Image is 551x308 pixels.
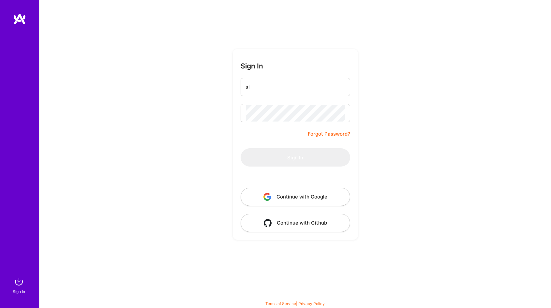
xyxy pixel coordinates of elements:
img: logo [13,13,26,25]
a: Forgot Password? [308,130,350,138]
div: Sign In [13,288,25,295]
img: sign in [12,275,25,288]
a: Terms of Service [265,301,296,306]
img: icon [263,193,271,201]
a: sign inSign In [14,275,25,295]
div: © 2025 ATeams Inc., All rights reserved. [39,288,551,305]
button: Continue with Github [241,214,350,232]
a: Privacy Policy [298,301,325,306]
h3: Sign In [241,62,263,70]
img: icon [264,219,272,227]
button: Continue with Google [241,188,350,206]
input: Email... [246,79,345,95]
span: | [265,301,325,306]
button: Sign In [241,148,350,167]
